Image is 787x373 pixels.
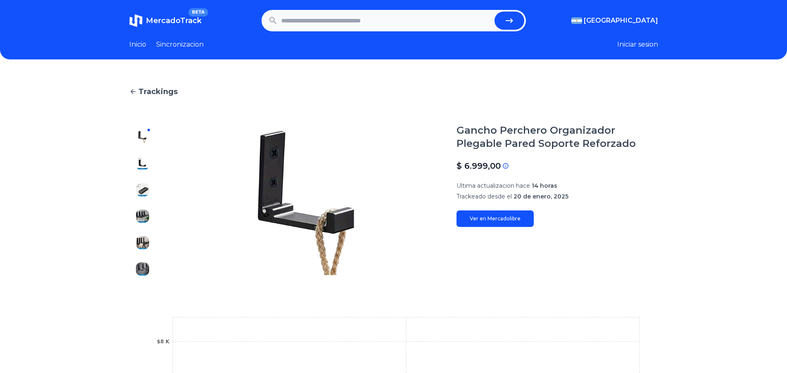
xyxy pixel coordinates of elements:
[146,16,202,25] span: MercadoTrack
[136,262,149,276] img: Gancho Perchero Organizador Plegable Pared Soporte Reforzado
[584,16,658,26] span: [GEOGRAPHIC_DATA]
[136,157,149,170] img: Gancho Perchero Organizador Plegable Pared Soporte Reforzado
[129,86,658,97] a: Trackings
[136,210,149,223] img: Gancho Perchero Organizador Plegable Pared Soporte Reforzado
[514,193,568,200] span: 20 de enero, 2025
[129,14,202,27] a: MercadoTrackBETA
[136,236,149,249] img: Gancho Perchero Organizador Plegable Pared Soporte Reforzado
[138,86,178,97] span: Trackings
[129,40,146,50] a: Inicio
[172,124,440,282] img: Gancho Perchero Organizador Plegable Pared Soporte Reforzado
[571,16,658,26] button: [GEOGRAPHIC_DATA]
[136,130,149,144] img: Gancho Perchero Organizador Plegable Pared Soporte Reforzado
[457,124,658,150] h1: Gancho Perchero Organizador Plegable Pared Soporte Reforzado
[129,14,143,27] img: MercadoTrack
[188,8,208,17] span: BETA
[156,40,204,50] a: Sincronizacion
[532,182,557,189] span: 14 horas
[157,339,169,345] tspan: $8 K
[571,17,582,24] img: Argentina
[136,183,149,196] img: Gancho Perchero Organizador Plegable Pared Soporte Reforzado
[457,193,512,200] span: Trackeado desde el
[617,40,658,50] button: Iniciar sesion
[457,210,534,227] a: Ver en Mercadolibre
[457,160,501,172] p: $ 6.999,00
[457,182,530,189] span: Ultima actualizacion hace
